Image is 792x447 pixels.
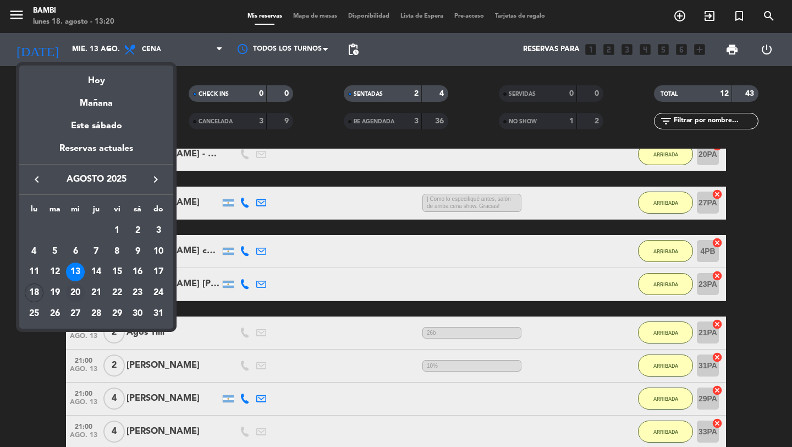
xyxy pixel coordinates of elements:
[128,262,148,283] td: 16 de agosto de 2025
[149,221,168,240] div: 3
[128,221,147,240] div: 2
[149,242,168,261] div: 10
[27,172,47,187] button: keyboard_arrow_left
[25,263,43,281] div: 11
[108,304,127,323] div: 29
[107,262,128,283] td: 15 de agosto de 2025
[24,262,45,283] td: 11 de agosto de 2025
[66,284,85,302] div: 20
[107,203,128,220] th: viernes
[128,242,147,261] div: 9
[128,304,147,323] div: 30
[19,111,173,141] div: Este sábado
[149,284,168,302] div: 24
[86,262,107,283] td: 14 de agosto de 2025
[149,263,168,281] div: 17
[19,66,173,88] div: Hoy
[66,263,85,281] div: 13
[149,173,162,186] i: keyboard_arrow_right
[45,282,65,303] td: 19 de agosto de 2025
[24,241,45,262] td: 4 de agosto de 2025
[148,303,169,324] td: 31 de agosto de 2025
[149,304,168,323] div: 31
[46,263,64,281] div: 12
[45,203,65,220] th: martes
[24,203,45,220] th: lunes
[65,303,86,324] td: 27 de agosto de 2025
[46,284,64,302] div: 19
[128,303,148,324] td: 30 de agosto de 2025
[65,282,86,303] td: 20 de agosto de 2025
[87,263,106,281] div: 14
[148,282,169,303] td: 24 de agosto de 2025
[47,172,146,187] span: agosto 2025
[128,263,147,281] div: 16
[66,304,85,323] div: 27
[46,242,64,261] div: 5
[87,304,106,323] div: 28
[107,303,128,324] td: 29 de agosto de 2025
[66,242,85,261] div: 6
[86,303,107,324] td: 28 de agosto de 2025
[107,220,128,241] td: 1 de agosto de 2025
[25,304,43,323] div: 25
[46,304,64,323] div: 26
[65,262,86,283] td: 13 de agosto de 2025
[108,221,127,240] div: 1
[30,173,43,186] i: keyboard_arrow_left
[86,203,107,220] th: jueves
[45,303,65,324] td: 26 de agosto de 2025
[146,172,166,187] button: keyboard_arrow_right
[128,241,148,262] td: 9 de agosto de 2025
[24,282,45,303] td: 18 de agosto de 2025
[87,284,106,302] div: 21
[128,220,148,241] td: 2 de agosto de 2025
[24,303,45,324] td: 25 de agosto de 2025
[108,263,127,281] div: 15
[108,284,127,302] div: 22
[45,241,65,262] td: 5 de agosto de 2025
[148,241,169,262] td: 10 de agosto de 2025
[65,203,86,220] th: miércoles
[148,203,169,220] th: domingo
[148,262,169,283] td: 17 de agosto de 2025
[107,282,128,303] td: 22 de agosto de 2025
[86,241,107,262] td: 7 de agosto de 2025
[25,284,43,302] div: 18
[65,241,86,262] td: 6 de agosto de 2025
[87,242,106,261] div: 7
[108,242,127,261] div: 8
[19,141,173,164] div: Reservas actuales
[107,241,128,262] td: 8 de agosto de 2025
[148,220,169,241] td: 3 de agosto de 2025
[128,282,148,303] td: 23 de agosto de 2025
[128,203,148,220] th: sábado
[45,262,65,283] td: 12 de agosto de 2025
[24,220,107,241] td: AGO.
[25,242,43,261] div: 4
[128,284,147,302] div: 23
[86,282,107,303] td: 21 de agosto de 2025
[19,88,173,111] div: Mañana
